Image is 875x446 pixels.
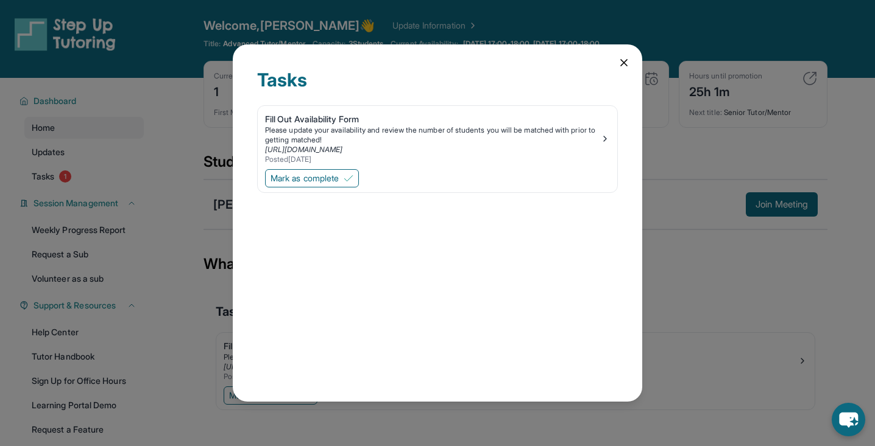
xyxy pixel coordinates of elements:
[265,113,600,125] div: Fill Out Availability Form
[265,145,342,154] a: [URL][DOMAIN_NAME]
[258,106,617,167] a: Fill Out Availability FormPlease update your availability and review the number of students you w...
[271,172,339,184] span: Mark as complete
[344,173,353,183] img: Mark as complete
[257,69,618,105] div: Tasks
[832,403,865,436] button: chat-button
[265,155,600,164] div: Posted [DATE]
[265,169,359,187] button: Mark as complete
[265,125,600,145] div: Please update your availability and review the number of students you will be matched with prior ...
